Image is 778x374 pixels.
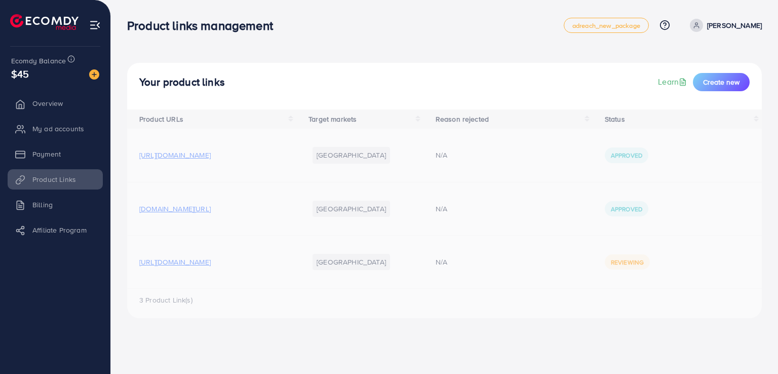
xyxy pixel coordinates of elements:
span: Ecomdy Balance [11,56,66,66]
img: menu [89,19,101,31]
img: logo [10,14,79,30]
h3: Product links management [127,18,281,33]
span: Create new [703,77,740,87]
a: Learn [658,76,689,88]
h4: Your product links [139,76,225,89]
button: Create new [693,73,750,91]
span: $45 [11,66,29,81]
span: adreach_new_package [572,22,640,29]
p: [PERSON_NAME] [707,19,762,31]
a: [PERSON_NAME] [686,19,762,32]
img: image [89,69,99,80]
a: adreach_new_package [564,18,649,33]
